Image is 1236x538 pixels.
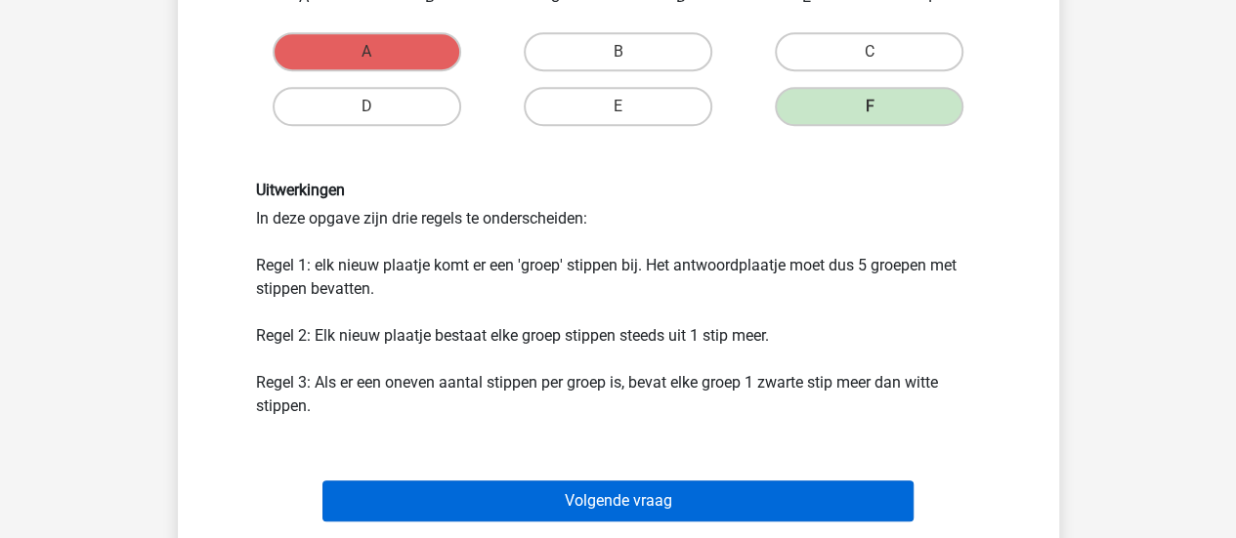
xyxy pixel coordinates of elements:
[273,87,461,126] label: D
[241,181,996,418] div: In deze opgave zijn drie regels te onderscheiden: Regel 1: elk nieuw plaatje komt er een 'groep' ...
[256,181,981,199] h6: Uitwerkingen
[322,480,914,521] button: Volgende vraag
[775,32,963,71] label: C
[524,87,712,126] label: E
[524,32,712,71] label: B
[273,32,461,71] label: A
[775,87,963,126] label: F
